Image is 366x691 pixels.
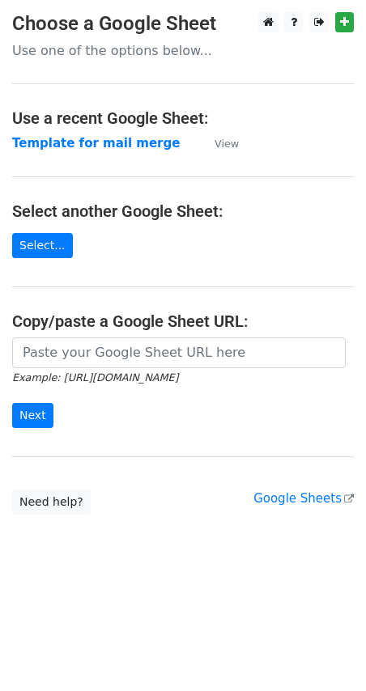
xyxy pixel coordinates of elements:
a: View [198,136,239,150]
a: Google Sheets [253,491,354,506]
h3: Choose a Google Sheet [12,12,354,36]
a: Select... [12,233,73,258]
input: Next [12,403,53,428]
a: Need help? [12,490,91,515]
small: View [215,138,239,150]
h4: Use a recent Google Sheet: [12,108,354,128]
input: Paste your Google Sheet URL here [12,337,346,368]
a: Template for mail merge [12,136,180,150]
h4: Copy/paste a Google Sheet URL: [12,312,354,331]
h4: Select another Google Sheet: [12,201,354,221]
p: Use one of the options below... [12,42,354,59]
small: Example: [URL][DOMAIN_NAME] [12,371,178,384]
